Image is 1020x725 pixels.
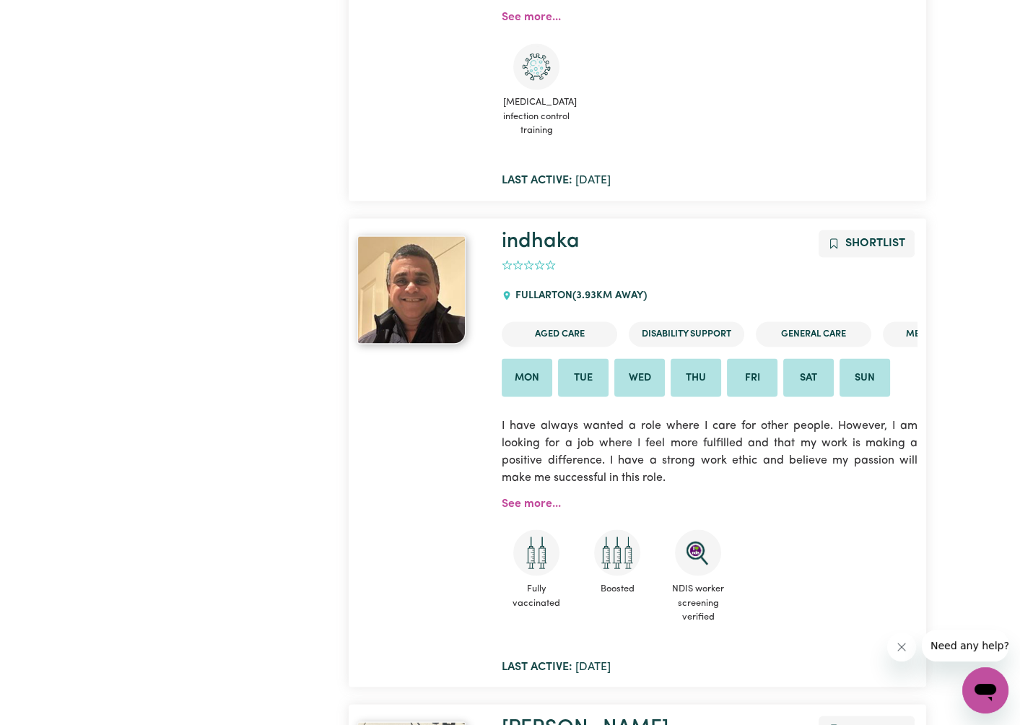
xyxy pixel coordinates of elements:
[583,576,652,601] span: Boosted
[756,321,871,347] li: General Care
[502,277,655,316] div: FULLARTON
[594,529,640,576] img: Care and support worker has received booster dose of COVID-19 vaccination
[513,43,559,90] img: CS Academy: COVID-19 Infection Control Training course completed
[727,358,777,397] li: Available on Fri
[502,576,571,615] span: Fully vaccinated
[558,358,609,397] li: Available on Tue
[502,661,572,672] b: Last active:
[883,321,998,347] li: Mental Health
[572,290,646,301] span: ( 3.93 km away)
[502,175,611,186] span: [DATE]
[502,231,580,252] a: indhaka
[840,358,890,397] li: Available on Sun
[675,529,721,576] img: NDIS Worker Screening Verified
[663,576,733,629] span: NDIS worker screening verified
[502,257,556,274] div: add rating by typing an integer from 0 to 5 or pressing arrow keys
[922,630,1008,661] iframe: Message from company
[502,358,552,397] li: Available on Mon
[502,12,561,23] a: See more...
[357,235,466,344] img: View indhaka's profile
[357,235,484,344] a: indhaka
[502,498,561,509] a: See more...
[502,175,572,186] b: Last active:
[962,667,1008,713] iframe: Button to launch messaging window
[845,238,905,249] span: Shortlist
[502,661,611,672] span: [DATE]
[819,230,915,257] button: Add to shortlist
[614,358,665,397] li: Available on Wed
[671,358,721,397] li: Available on Thu
[629,321,744,347] li: Disability Support
[513,529,559,576] img: Care and support worker has received 2 doses of COVID-19 vaccine
[9,10,87,22] span: Need any help?
[783,358,834,397] li: Available on Sat
[887,633,916,661] iframe: Close message
[502,408,917,495] p: I have always wanted a role where I care for other people. However, I am looking for a job where ...
[502,321,617,347] li: Aged Care
[502,90,571,143] span: [MEDICAL_DATA] infection control training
